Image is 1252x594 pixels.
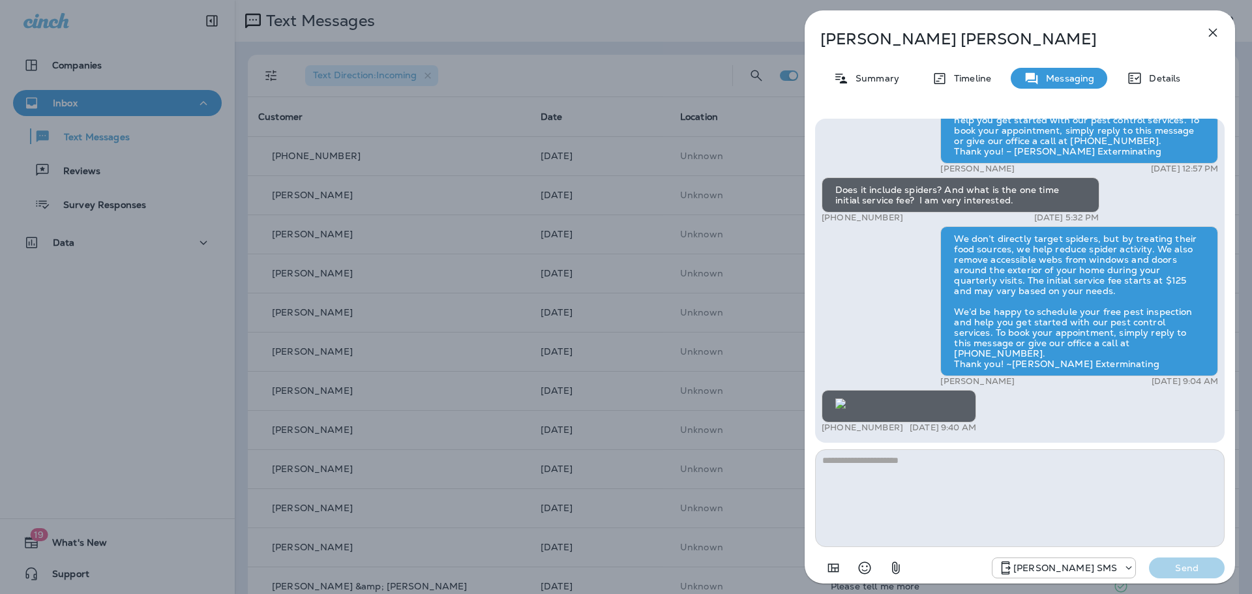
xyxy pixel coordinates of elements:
p: [DATE] 9:40 AM [910,423,976,433]
p: [DATE] 5:32 PM [1034,213,1099,223]
img: twilio-download [835,398,846,409]
p: [DATE] 9:04 AM [1152,376,1218,387]
p: [PERSON_NAME] [940,376,1015,387]
div: We don’t directly target spiders, but by treating their food sources, we help reduce spider activ... [940,226,1218,376]
p: [DATE] 12:57 PM [1151,164,1218,174]
p: [PERSON_NAME] [PERSON_NAME] [820,30,1176,48]
div: +1 (757) 760-3335 [992,560,1135,576]
div: YES! our quarterly service includes mice & rats. We’d be happy to schedule your free pest inspect... [940,87,1218,164]
button: Add in a premade template [820,555,846,581]
p: Messaging [1039,73,1094,83]
p: Details [1142,73,1180,83]
p: Timeline [947,73,991,83]
p: [PHONE_NUMBER] [822,213,903,223]
div: Does it include spiders? And what is the one time initial service fee? I am very interested. [822,177,1099,213]
p: [PERSON_NAME] SMS [1013,563,1117,573]
button: Select an emoji [852,555,878,581]
p: [PHONE_NUMBER] [822,423,903,433]
p: [PERSON_NAME] [940,164,1015,174]
p: Summary [849,73,899,83]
